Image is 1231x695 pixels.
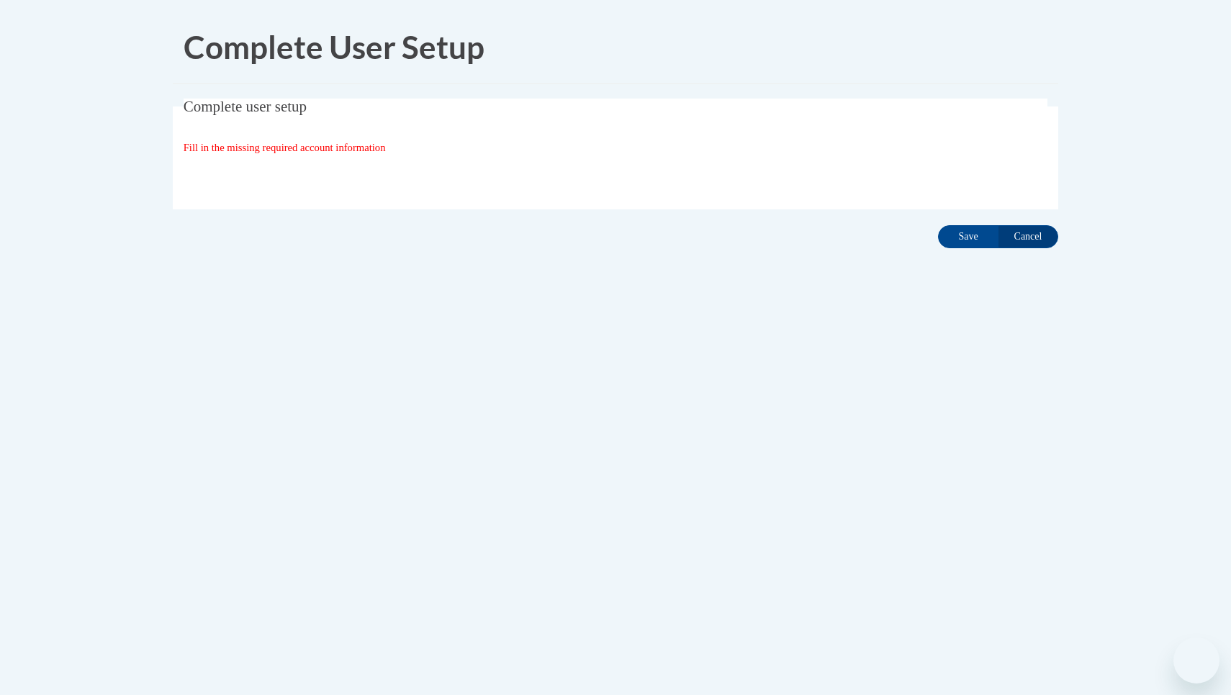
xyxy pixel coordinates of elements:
iframe: Button to launch messaging window [1173,637,1219,683]
input: Cancel [998,225,1058,248]
span: Complete User Setup [184,28,484,65]
input: Save [938,225,998,248]
span: Complete user setup [184,98,307,115]
span: Fill in the missing required account information [184,142,386,153]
